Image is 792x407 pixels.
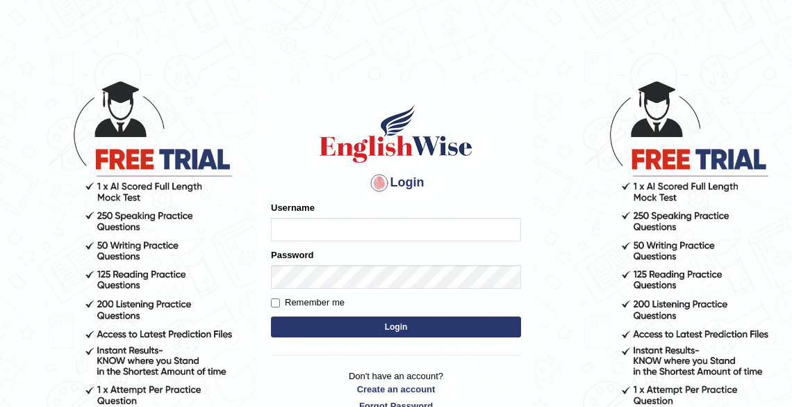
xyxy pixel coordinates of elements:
[271,296,345,310] label: Remember me
[271,201,315,214] label: Username
[271,172,521,194] h4: Login
[271,298,280,308] input: Remember me
[317,102,475,165] img: Logo of English Wise sign in for intelligent practice with AI
[271,383,521,396] a: Create an account
[271,248,313,262] label: Password
[271,317,521,337] button: Login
